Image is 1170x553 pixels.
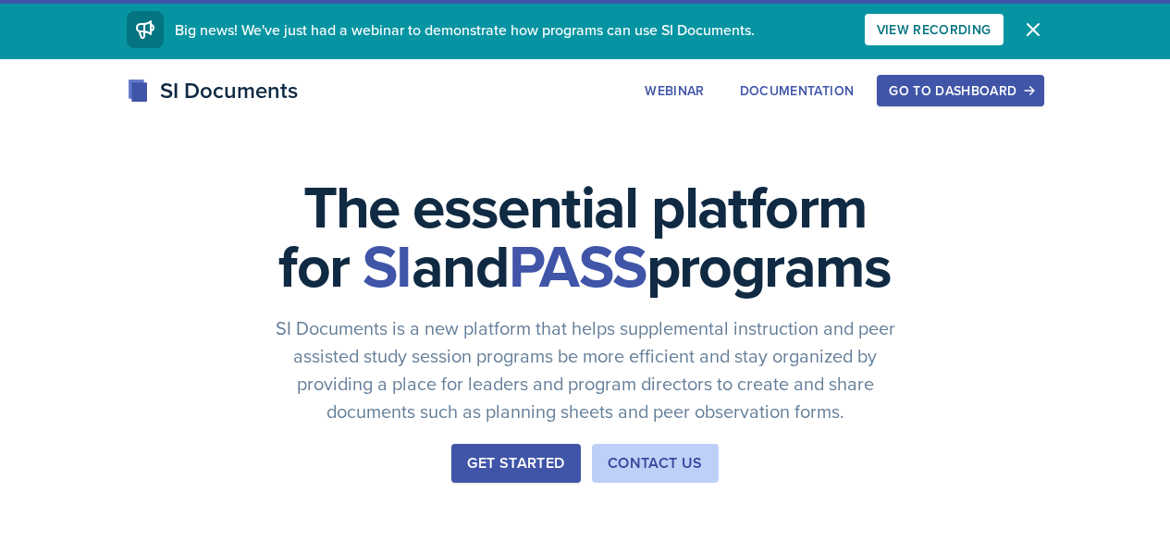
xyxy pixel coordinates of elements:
button: Get Started [451,444,580,483]
button: View Recording [865,14,1004,45]
div: Documentation [740,83,855,98]
div: SI Documents [127,74,298,107]
button: Webinar [633,75,716,106]
button: Documentation [728,75,867,106]
div: Webinar [645,83,704,98]
div: Get Started [467,452,564,474]
span: Big news! We've just had a webinar to demonstrate how programs can use SI Documents. [175,19,755,40]
button: Go to Dashboard [877,75,1043,106]
div: Go to Dashboard [889,83,1031,98]
div: View Recording [877,22,991,37]
button: Contact Us [592,444,719,483]
div: Contact Us [608,452,703,474]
